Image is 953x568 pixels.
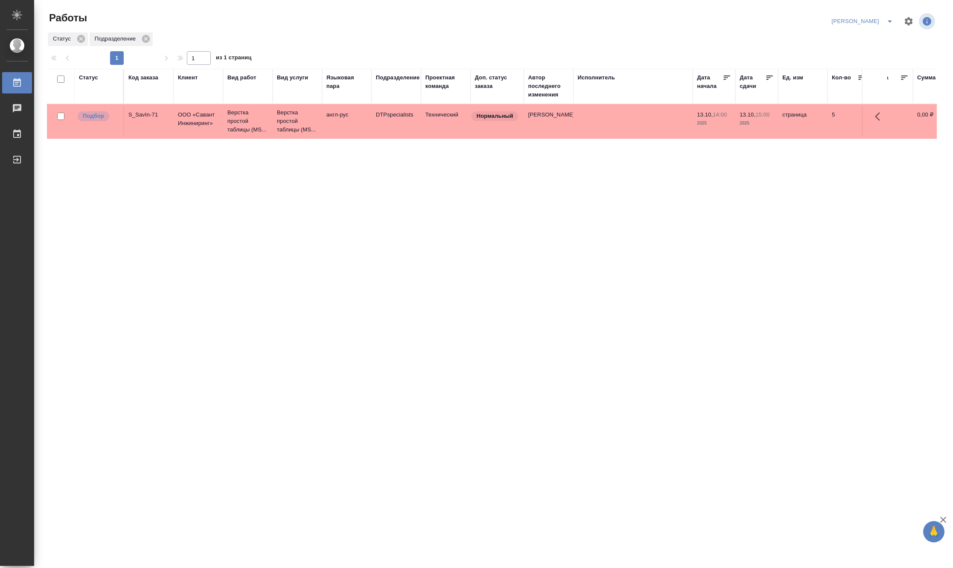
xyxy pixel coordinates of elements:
td: Технический [421,106,471,136]
td: [PERSON_NAME] [524,106,573,136]
span: Посмотреть информацию [919,13,937,29]
div: Подразделение [90,32,153,46]
div: Можно подбирать исполнителей [77,111,119,122]
div: S_SavIn-71 [128,111,169,119]
div: split button [829,15,898,28]
p: Нормальный [476,112,513,120]
div: Вид работ [227,73,256,82]
div: Дата начала [697,73,723,90]
div: Вид услуги [277,73,308,82]
p: 13.10, [740,111,755,118]
div: Языковая пара [326,73,367,90]
div: Дата сдачи [740,73,765,90]
p: Верстка простой таблицы (MS... [277,108,318,134]
td: 5 [828,106,870,136]
p: Верстка простой таблицы (MS... [227,108,268,134]
p: 2025 [697,119,731,128]
div: Статус [79,73,98,82]
span: из 1 страниц [216,52,252,65]
p: Подразделение [95,35,139,43]
div: Подразделение [376,73,420,82]
p: 15:00 [755,111,770,118]
div: Исполнитель [578,73,615,82]
div: Проектная команда [425,73,466,90]
div: Сумма [917,73,936,82]
span: 🙏 [927,523,941,541]
p: 2025 [740,119,774,128]
div: Клиент [178,73,198,82]
button: Здесь прячутся важные кнопки [870,106,890,127]
p: Статус [53,35,74,43]
div: Цена [875,73,889,82]
p: 13.10, [697,111,713,118]
td: страница [778,106,828,136]
td: DTPspecialists [372,106,421,136]
div: Статус [48,32,88,46]
div: Код заказа [128,73,158,82]
p: 14:00 [713,111,727,118]
p: ООО «Савант Инжиниринг» [178,111,219,128]
button: 🙏 [923,521,944,542]
span: Работы [47,11,87,25]
div: Ед. изм [782,73,803,82]
span: Настроить таблицу [898,11,919,32]
p: Подбор [83,112,104,120]
td: англ-рус [322,106,372,136]
div: Кол-во [832,73,851,82]
div: Автор последнего изменения [528,73,569,99]
td: 0 [870,106,913,136]
div: Доп. статус заказа [475,73,520,90]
